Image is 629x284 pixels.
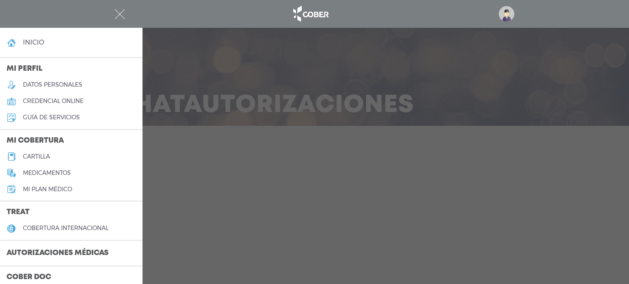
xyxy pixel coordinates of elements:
[23,38,44,46] h4: inicio
[115,9,125,19] img: Cober_menu-close-white.svg
[23,170,71,177] h5: medicamentos
[23,153,50,160] h5: cartilla
[499,6,514,22] img: profile-placeholder.svg
[23,186,72,193] h5: Mi plan médico
[23,98,84,105] h5: credencial online
[23,81,82,88] h5: datos personales
[23,225,109,232] h5: cobertura internacional
[23,114,80,121] h5: guía de servicios
[289,4,332,24] img: logo_cober_home-white.png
